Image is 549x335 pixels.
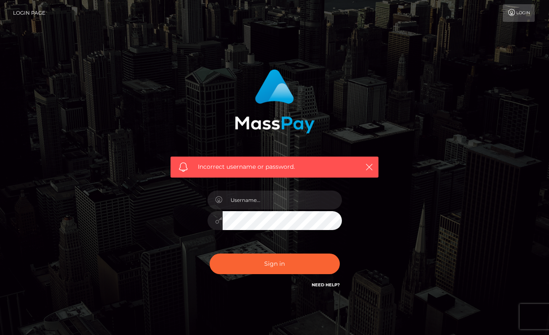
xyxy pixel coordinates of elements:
[13,4,45,22] a: Login Page
[503,4,535,22] a: Login
[223,191,342,209] input: Username...
[312,282,340,288] a: Need Help?
[210,254,340,274] button: Sign in
[235,69,315,133] img: MassPay Login
[198,162,351,171] span: Incorrect username or password.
